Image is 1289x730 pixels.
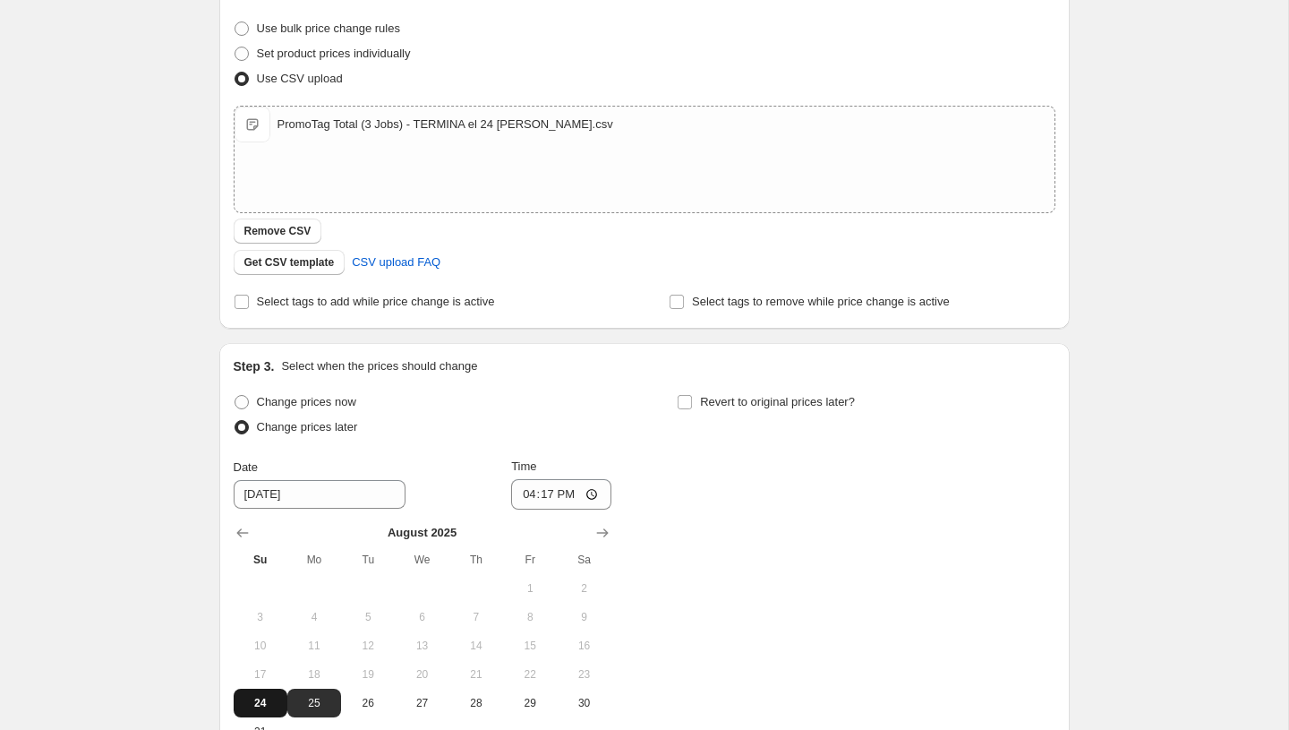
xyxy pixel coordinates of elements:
button: Saturday August 9 2025 [557,603,610,631]
span: 17 [241,667,280,682]
span: 3 [241,610,280,624]
span: 15 [510,639,550,653]
input: 12:00 [511,479,611,510]
a: CSV upload FAQ [341,248,451,277]
span: 18 [295,667,334,682]
button: Friday August 22 2025 [503,660,557,689]
span: 26 [348,696,388,710]
h2: Step 3. [234,357,275,375]
button: Thursday August 21 2025 [449,660,503,689]
span: Get CSV template [244,255,335,270]
button: Wednesday August 20 2025 [395,660,448,689]
span: 11 [295,639,334,653]
span: Use bulk price change rules [257,21,400,35]
th: Sunday [234,545,287,574]
button: Get CSV template [234,250,346,275]
span: Fr [510,553,550,567]
span: Time [511,459,536,473]
th: Tuesday [341,545,395,574]
button: Saturday August 16 2025 [557,631,610,660]
span: 19 [348,667,388,682]
span: CSV upload FAQ [352,253,440,271]
button: Saturday August 23 2025 [557,660,610,689]
span: Sa [564,553,603,567]
span: 30 [564,696,603,710]
span: 2 [564,581,603,596]
span: Select tags to remove while price change is active [692,295,950,308]
span: 22 [510,667,550,682]
button: Tuesday August 19 2025 [341,660,395,689]
th: Monday [287,545,341,574]
span: Change prices later [257,420,358,434]
button: Friday August 8 2025 [503,603,557,631]
th: Wednesday [395,545,448,574]
button: Tuesday August 5 2025 [341,603,395,631]
button: Show next month, September 2025 [590,520,615,545]
button: Thursday August 28 2025 [449,689,503,717]
span: 8 [510,610,550,624]
span: 25 [295,696,334,710]
span: 20 [402,667,441,682]
span: Tu [348,553,388,567]
span: 23 [564,667,603,682]
div: PromoTag Total (3 Jobs) - TERMINA el 24 [PERSON_NAME].csv [277,116,613,133]
button: Wednesday August 13 2025 [395,631,448,660]
span: Remove CSV [244,224,312,238]
input: 8/24/2025 [234,480,405,509]
button: Tuesday August 26 2025 [341,689,395,717]
span: Date [234,460,258,474]
span: Mo [295,553,334,567]
button: Remove CSV [234,219,322,244]
span: 7 [457,610,496,624]
button: Friday August 15 2025 [503,631,557,660]
p: Select when the prices should change [281,357,477,375]
span: 4 [295,610,334,624]
button: Wednesday August 27 2025 [395,689,448,717]
th: Friday [503,545,557,574]
button: Sunday August 10 2025 [234,631,287,660]
button: Thursday August 7 2025 [449,603,503,631]
span: 28 [457,696,496,710]
th: Saturday [557,545,610,574]
th: Thursday [449,545,503,574]
span: 9 [564,610,603,624]
span: 21 [457,667,496,682]
span: 12 [348,639,388,653]
span: Th [457,553,496,567]
button: Sunday August 17 2025 [234,660,287,689]
button: Monday August 18 2025 [287,660,341,689]
span: 16 [564,639,603,653]
button: Saturday August 2 2025 [557,574,610,603]
span: We [402,553,441,567]
span: 13 [402,639,441,653]
button: Friday August 29 2025 [503,689,557,717]
button: Sunday August 3 2025 [234,603,287,631]
span: 14 [457,639,496,653]
span: 1 [510,581,550,596]
span: Revert to original prices later? [700,395,855,408]
button: Tuesday August 12 2025 [341,631,395,660]
span: 5 [348,610,388,624]
span: Set product prices individually [257,47,411,60]
span: 10 [241,639,280,653]
button: Monday August 11 2025 [287,631,341,660]
button: Show previous month, July 2025 [230,520,255,545]
button: Wednesday August 6 2025 [395,603,448,631]
span: Change prices now [257,395,356,408]
span: 6 [402,610,441,624]
span: Su [241,553,280,567]
span: 29 [510,696,550,710]
span: Select tags to add while price change is active [257,295,495,308]
button: Saturday August 30 2025 [557,689,610,717]
button: Monday August 25 2025 [287,689,341,717]
span: 27 [402,696,441,710]
button: Thursday August 14 2025 [449,631,503,660]
span: 24 [241,696,280,710]
button: Monday August 4 2025 [287,603,341,631]
span: Use CSV upload [257,72,343,85]
button: Friday August 1 2025 [503,574,557,603]
button: Today Sunday August 24 2025 [234,689,287,717]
